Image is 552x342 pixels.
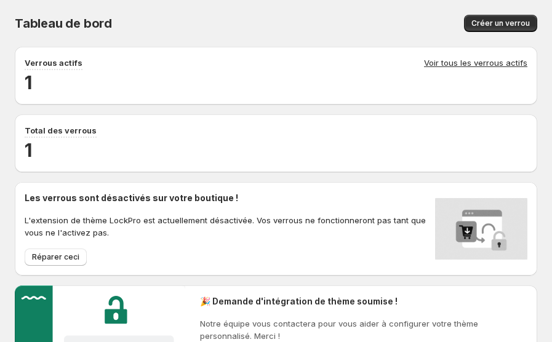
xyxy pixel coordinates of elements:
[464,15,537,32] button: Créer un verrou
[435,192,527,266] img: Locks disabled
[25,138,527,162] h2: 1
[25,249,87,266] button: Réparer ceci
[15,16,112,31] span: Tableau de bord
[424,57,527,70] a: Voir tous les verrous actifs
[25,192,430,204] h2: Les verrous sont désactivés sur votre boutique !
[25,124,97,137] p: Total des verrous
[25,57,82,69] p: Verrous actifs
[25,70,527,95] h2: 1
[32,252,79,262] span: Réparer ceci
[200,317,527,342] p: Notre équipe vous contactera pour vous aider à configurer votre thème personnalisé. Merci !
[25,214,430,239] p: L'extension de thème LockPro est actuellement désactivée. Vos verrous ne fonctionneront pas tant ...
[200,295,527,308] h2: 🎉 Demande d'intégration de thème soumise !
[471,18,530,28] span: Créer un verrou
